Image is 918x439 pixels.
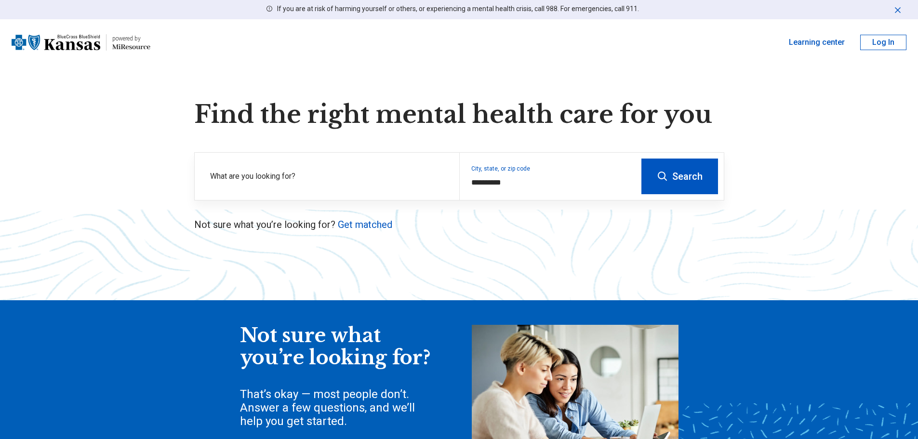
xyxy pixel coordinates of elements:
p: Not sure what you’re looking for? [194,218,724,231]
a: Get matched [338,219,392,230]
button: Dismiss [893,4,903,15]
div: powered by [112,34,150,43]
label: What are you looking for? [210,171,448,182]
img: Blue Cross Blue Shield Kansas [12,31,100,54]
p: If you are at risk of harming yourself or others, or experiencing a mental health crisis, call 98... [277,4,639,14]
div: Not sure what you’re looking for? [240,325,433,369]
button: Log In [860,35,906,50]
button: Search [641,159,718,194]
a: Blue Cross Blue Shield Kansaspowered by [12,31,150,54]
div: That’s okay — most people don’t. Answer a few questions, and we’ll help you get started. [240,387,433,428]
a: Learning center [789,37,845,48]
h1: Find the right mental health care for you [194,100,724,129]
